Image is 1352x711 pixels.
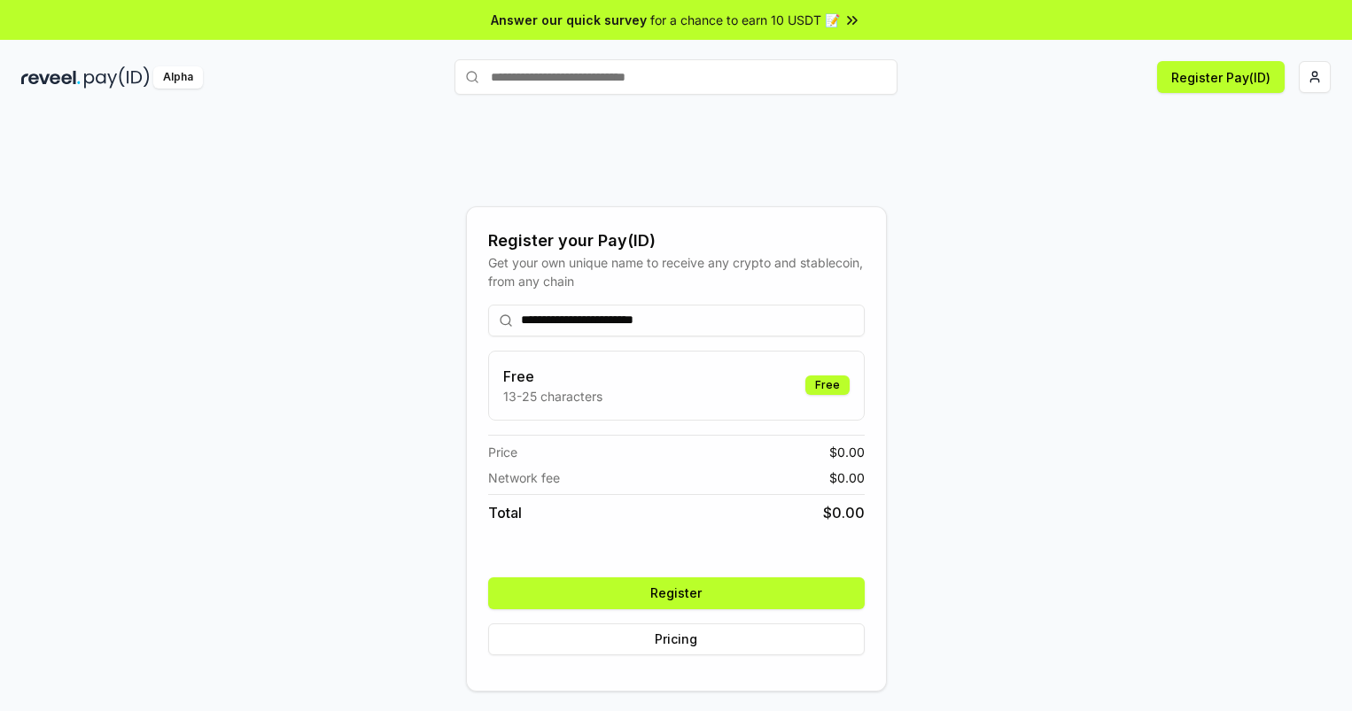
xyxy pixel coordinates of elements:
[503,366,602,387] h3: Free
[488,623,865,655] button: Pricing
[503,387,602,406] p: 13-25 characters
[491,11,647,29] span: Answer our quick survey
[488,253,865,290] div: Get your own unique name to receive any crypto and stablecoin, from any chain
[650,11,840,29] span: for a chance to earn 10 USDT 📝
[488,577,865,609] button: Register
[153,66,203,89] div: Alpha
[805,375,850,395] div: Free
[84,66,150,89] img: pay_id
[823,502,865,523] span: $ 0.00
[829,443,865,461] span: $ 0.00
[829,468,865,487] span: $ 0.00
[1157,61,1285,93] button: Register Pay(ID)
[488,228,865,253] div: Register your Pay(ID)
[488,502,522,523] span: Total
[21,66,81,89] img: reveel_dark
[488,468,560,487] span: Network fee
[488,443,517,461] span: Price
